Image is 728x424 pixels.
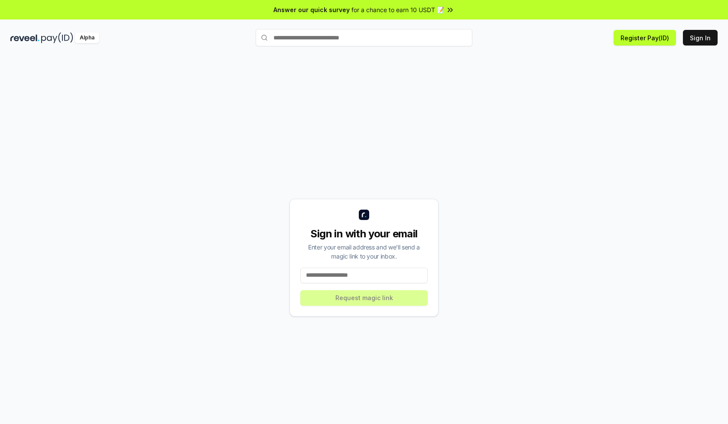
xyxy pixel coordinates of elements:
img: logo_small [359,210,369,220]
button: Sign In [683,30,718,45]
div: Alpha [75,32,99,43]
span: for a chance to earn 10 USDT 📝 [351,5,444,14]
div: Sign in with your email [300,227,428,241]
button: Register Pay(ID) [614,30,676,45]
img: reveel_dark [10,32,39,43]
span: Answer our quick survey [273,5,350,14]
img: pay_id [41,32,73,43]
div: Enter your email address and we’ll send a magic link to your inbox. [300,243,428,261]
